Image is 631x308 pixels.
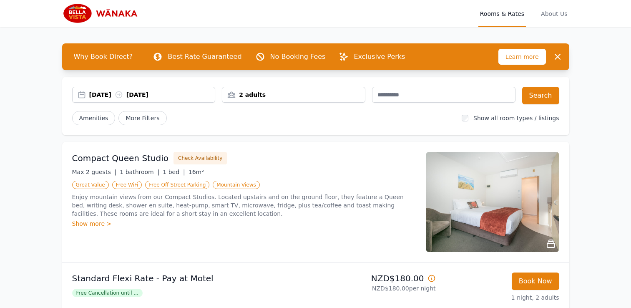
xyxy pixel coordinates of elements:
p: Enjoy mountain views from our Compact Studios. Located upstairs and on the ground floor, they fea... [72,193,416,218]
div: Show more > [72,220,416,228]
p: NZD$180.00 [319,273,436,284]
div: [DATE] [DATE] [89,91,215,99]
p: Exclusive Perks [354,52,405,62]
span: Learn more [498,49,546,65]
span: Mountain Views [213,181,259,189]
p: 1 night, 2 adults [442,293,559,302]
h3: Compact Queen Studio [72,152,169,164]
p: Standard Flexi Rate - Pay at Motel [72,273,312,284]
span: 1 bed | [163,169,185,175]
img: Bella Vista Wanaka [62,3,143,23]
button: Search [522,87,559,104]
button: Amenities [72,111,116,125]
div: 2 adults [222,91,365,99]
p: NZD$180.00 per night [319,284,436,293]
span: Max 2 guests | [72,169,117,175]
span: 16m² [189,169,204,175]
span: Free WiFi [112,181,142,189]
span: Free Off-Street Parking [145,181,209,189]
button: Check Availability [173,152,227,164]
span: Great Value [72,181,109,189]
button: Book Now [512,273,559,290]
label: Show all room types / listings [473,115,559,121]
span: Free Cancellation until ... [72,289,143,297]
span: Why Book Direct? [67,48,140,65]
span: More Filters [118,111,166,125]
p: Best Rate Guaranteed [168,52,241,62]
p: No Booking Fees [270,52,326,62]
span: 1 bathroom | [120,169,159,175]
